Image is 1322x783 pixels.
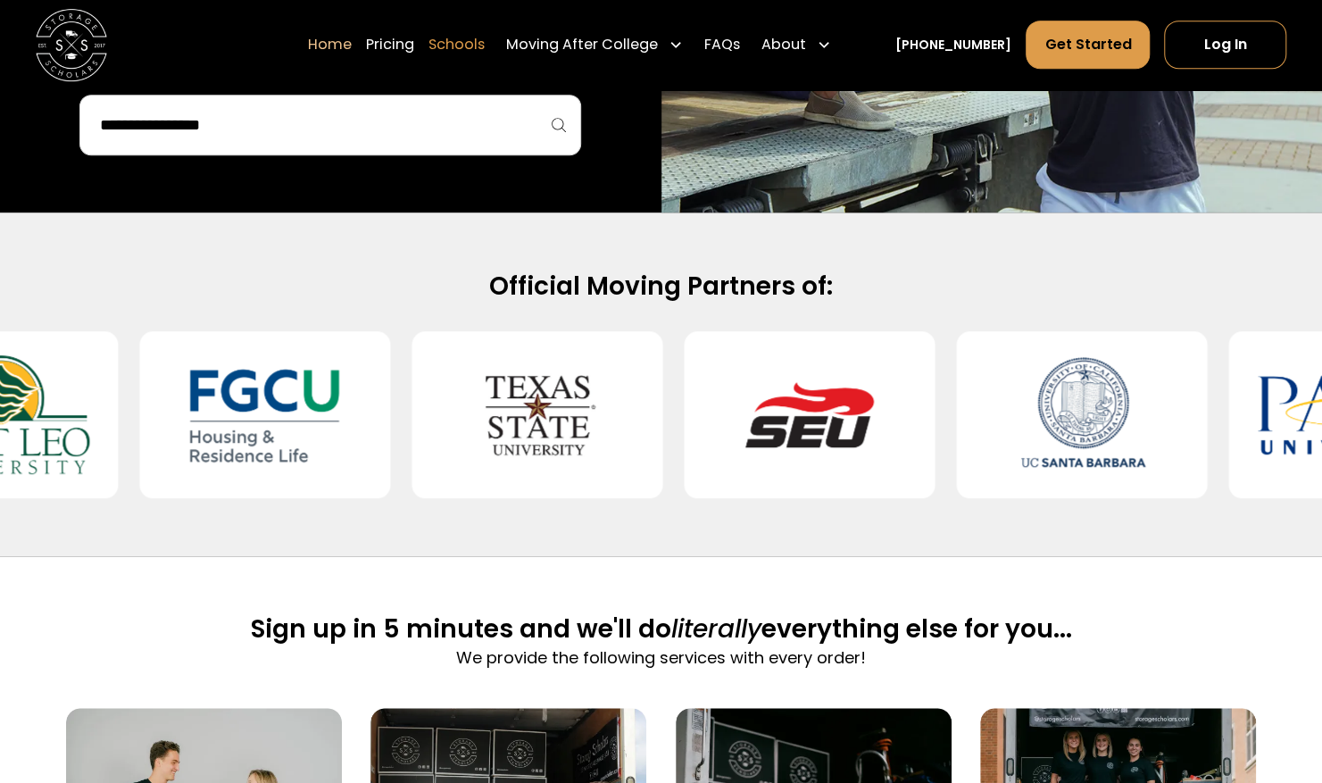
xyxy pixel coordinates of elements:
img: University of California-Santa Barbara (UCSB) [985,346,1179,484]
img: Texas State University [441,346,635,484]
a: Home [308,20,352,70]
img: Florida Gulf Coast University [169,346,362,484]
h2: Official Moving Partners of: [87,271,1235,304]
img: Southeastern University [713,346,907,484]
div: About [754,20,838,70]
h2: Sign up in 5 minutes and we'll do everything else for you... [251,613,1072,646]
div: Moving After College [499,20,690,70]
p: We provide the following services with every order! [251,646,1072,670]
a: FAQs [704,20,740,70]
img: Storage Scholars main logo [36,9,107,80]
a: Pricing [366,20,414,70]
a: [PHONE_NUMBER] [895,36,1011,54]
a: Schools [428,20,485,70]
span: literally [671,612,761,646]
a: Log In [1164,21,1285,69]
div: Moving After College [506,34,658,55]
a: Get Started [1026,21,1150,69]
div: About [761,34,806,55]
